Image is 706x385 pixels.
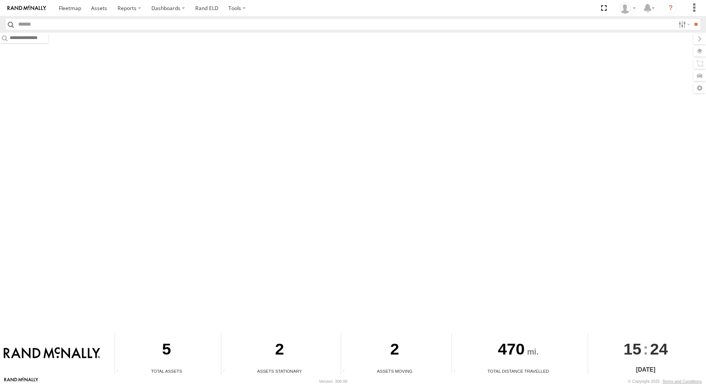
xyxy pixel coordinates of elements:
div: 2 [221,333,338,368]
label: Search Filter Options [675,19,691,30]
a: Terms and Conditions [662,379,702,384]
div: Version: 306.00 [319,379,347,384]
img: rand-logo.svg [7,6,46,11]
div: Assets Stationary [221,368,338,374]
div: © Copyright 2025 - [628,379,702,384]
span: 15 [623,333,641,365]
div: Assets Moving [341,368,449,374]
div: Gene Roberts [617,3,638,14]
span: 24 [650,333,668,365]
div: Total distance travelled by all assets within specified date range and applied filters [452,369,463,374]
img: Rand McNally [4,347,100,360]
div: Total Distance Travelled [452,368,585,374]
div: Total number of assets current in transit. [341,369,352,374]
a: Visit our Website [4,378,38,385]
div: Total number of assets current stationary. [221,369,232,374]
div: 5 [115,333,218,368]
div: : [588,333,703,365]
div: Total Assets [115,368,218,374]
div: 2 [341,333,449,368]
label: Map Settings [693,83,706,93]
div: 470 [452,333,585,368]
i: ? [665,2,677,14]
div: Total number of Enabled Assets [115,369,126,374]
div: [DATE] [588,365,703,374]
